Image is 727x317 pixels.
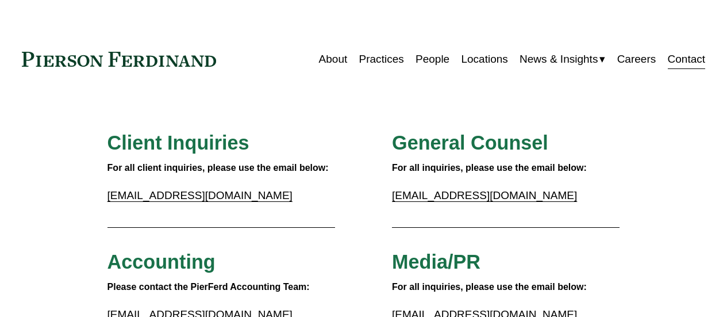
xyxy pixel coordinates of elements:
[416,48,449,70] a: People
[461,48,507,70] a: Locations
[107,282,310,292] strong: Please contact the PierFerd Accounting Team:
[520,48,605,70] a: folder dropdown
[668,48,706,70] a: Contact
[107,189,293,201] a: [EMAIL_ADDRESS][DOMAIN_NAME]
[392,189,577,201] a: [EMAIL_ADDRESS][DOMAIN_NAME]
[359,48,404,70] a: Practices
[319,48,348,70] a: About
[392,251,480,273] span: Media/PR
[107,132,249,154] span: Client Inquiries
[520,49,598,69] span: News & Insights
[107,251,216,273] span: Accounting
[617,48,656,70] a: Careers
[392,163,587,173] strong: For all inquiries, please use the email below:
[392,282,587,292] strong: For all inquiries, please use the email below:
[107,163,329,173] strong: For all client inquiries, please use the email below:
[392,132,548,154] span: General Counsel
